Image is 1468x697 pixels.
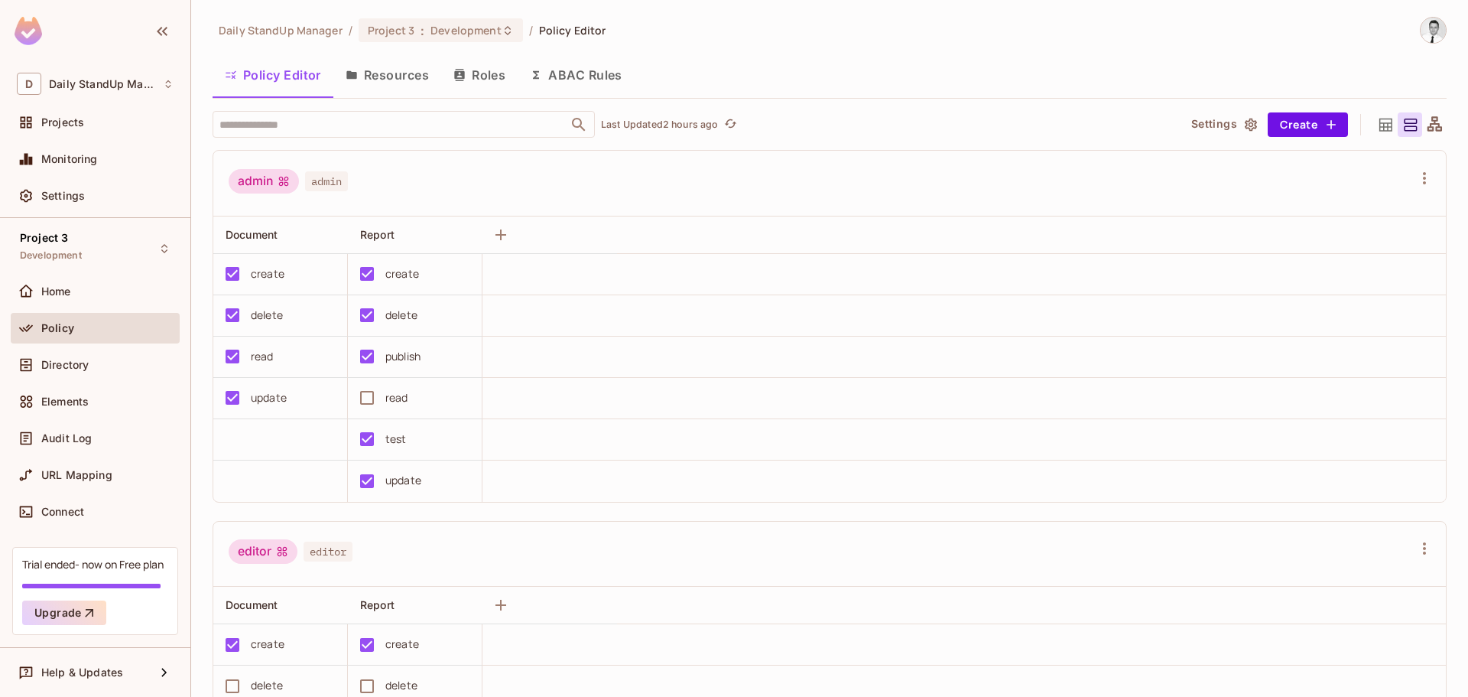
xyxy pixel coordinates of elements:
div: admin [229,169,299,194]
span: Policy Editor [539,23,606,37]
span: Click to refresh data [718,116,739,134]
div: read [251,348,274,365]
div: update [385,472,421,489]
div: update [251,389,287,406]
span: Document [226,598,278,611]
span: Monitoring [41,153,98,165]
div: editor [229,539,297,564]
span: Development [20,249,82,262]
div: create [251,265,284,282]
span: Settings [41,190,85,202]
button: Policy Editor [213,56,333,94]
div: delete [385,677,417,694]
div: delete [251,677,283,694]
span: Directory [41,359,89,371]
span: Policy [41,322,74,334]
button: Roles [441,56,518,94]
div: create [385,265,419,282]
li: / [529,23,533,37]
span: Help & Updates [41,666,123,679]
div: delete [385,307,417,324]
span: editor [304,542,352,562]
img: Goran Jovanovic [1421,18,1446,43]
span: refresh [724,117,737,132]
div: create [385,636,419,653]
span: Report [360,598,395,611]
span: the active workspace [219,23,343,37]
span: Home [41,285,71,298]
span: Development [430,23,501,37]
button: Create [1268,112,1348,137]
button: Settings [1185,112,1262,137]
button: Open [568,114,589,135]
img: SReyMgAAAABJRU5ErkJggg== [15,17,42,45]
span: : [420,24,425,37]
button: Resources [333,56,441,94]
span: Project 3 [368,23,414,37]
span: Audit Log [41,432,92,445]
span: Workspace: Daily StandUp Manager [49,78,155,90]
div: Trial ended- now on Free plan [22,557,164,572]
span: Elements [41,396,89,408]
span: Document [226,228,278,241]
span: D [17,73,41,95]
button: ABAC Rules [518,56,635,94]
div: publish [385,348,421,365]
button: refresh [721,116,739,134]
span: URL Mapping [41,469,112,481]
div: create [251,636,284,653]
div: read [385,389,408,406]
p: Last Updated 2 hours ago [601,119,718,131]
span: admin [305,171,348,191]
span: Report [360,228,395,241]
button: Upgrade [22,601,106,625]
div: delete [251,307,283,324]
span: Projects [41,116,84,129]
li: / [349,23,352,37]
span: Connect [41,506,84,518]
span: Project 3 [20,232,68,244]
div: test [385,431,407,448]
